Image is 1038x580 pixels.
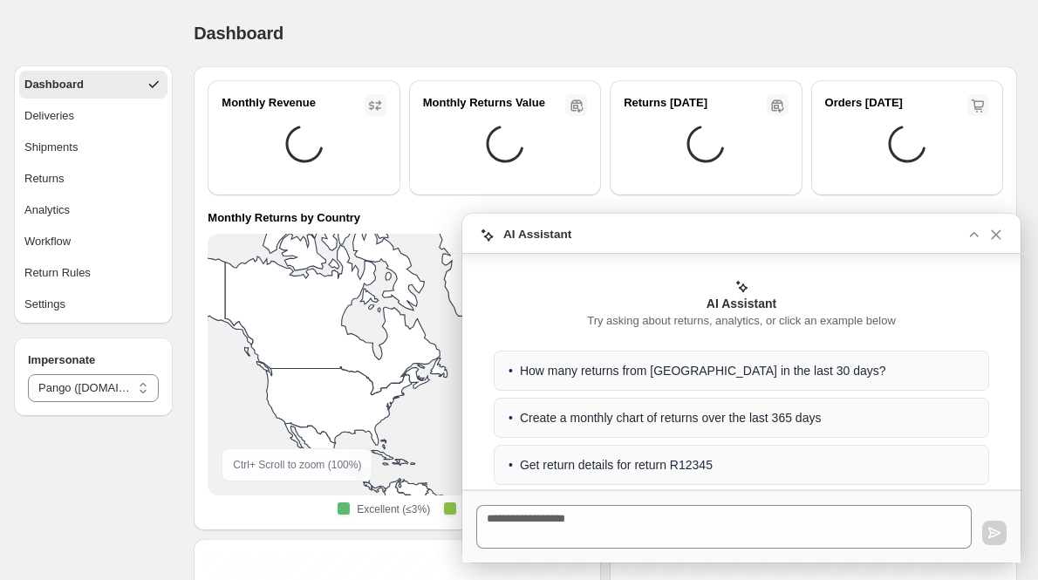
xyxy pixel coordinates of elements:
button: Dashboard [19,71,167,99]
button: Workflow [19,228,167,256]
h4: Monthly Returns by Country [208,209,360,227]
span: Workflow [24,233,71,250]
span: • [509,458,513,472]
span: • [509,364,513,378]
div: How many returns from [GEOGRAPHIC_DATA] in the last 30 days? [494,351,989,391]
p: Try asking about returns, analytics, or click an example below [494,312,989,330]
button: Analytics [19,196,167,224]
span: Settings [24,296,65,313]
button: Settings [19,290,167,318]
h2: Returns [DATE] [624,94,707,112]
span: Dashboard [194,24,283,43]
div: Get return details for return R12345 [494,445,989,485]
h2: Orders [DATE] [825,94,903,112]
h3: AI Assistant [494,295,989,312]
span: Analytics [24,201,70,219]
span: • [509,411,513,425]
button: Shipments [19,133,167,161]
h4: Impersonate [28,351,159,369]
div: Create a monthly chart of returns over the last 365 days [494,398,989,438]
button: Return Rules [19,259,167,287]
h2: Monthly Revenue [222,94,316,112]
span: Returns [24,170,65,188]
button: Deliveries [19,102,167,130]
span: Shipments [24,139,78,156]
div: Ctrl + Scroll to zoom ( 100 %) [222,448,372,481]
span: Dashboard [24,76,84,93]
span: Return Rules [24,264,91,282]
h3: AI Assistant [503,226,571,244]
span: Deliveries [24,107,74,125]
span: Excellent (≤3%) [357,502,430,516]
h2: Monthly Returns Value [423,94,545,112]
button: Returns [19,165,167,193]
